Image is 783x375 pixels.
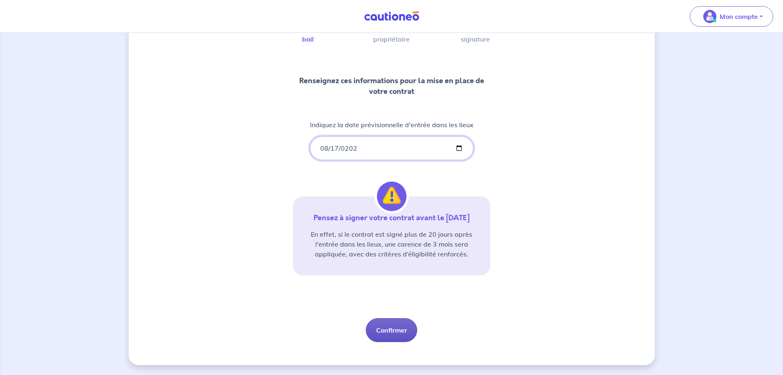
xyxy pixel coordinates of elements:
label: Informations bail [300,26,316,42]
button: Confirmer [366,318,417,342]
label: Informations propriétaire [383,26,400,42]
p: En effet, si le contrat est signé plus de 20 jours après l'entrée dans les lieux, une carence de ... [303,229,480,259]
input: lease-signed-date-placeholder [310,136,473,160]
p: Mon compte [720,12,758,21]
p: Renseignez ces informations pour la mise en place de votre contrat [293,75,490,97]
img: Cautioneo [361,11,423,21]
label: Paiement signature [467,26,484,42]
img: illu_account_valid_menu.svg [703,10,716,23]
p: Indiquez la date prévisionnelle d'entrée dans les lieux [310,120,473,130]
img: illu_alert.svg [377,182,407,211]
button: illu_account_valid_menu.svgMon compte [690,6,773,27]
p: Pensez à signer votre contrat avant le [DATE] [303,213,480,223]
